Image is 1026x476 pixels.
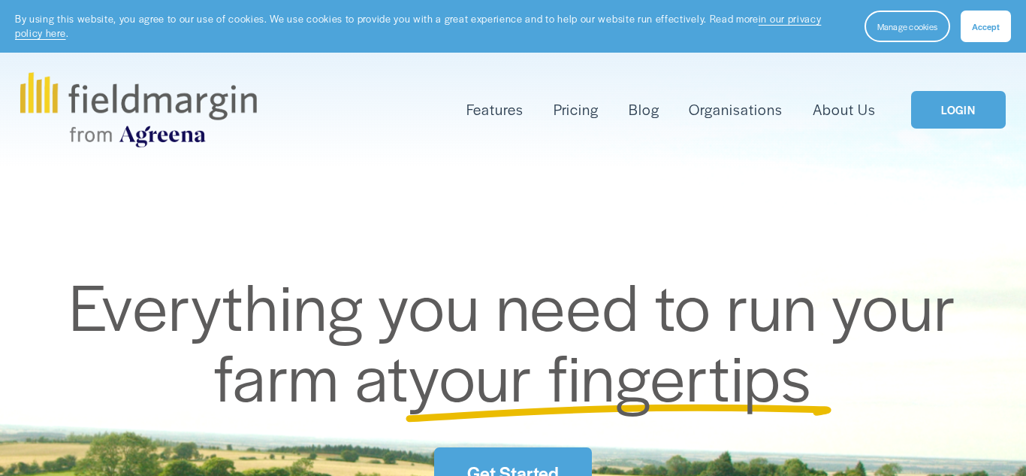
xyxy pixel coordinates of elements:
a: in our privacy policy here [15,12,821,40]
span: Accept [972,20,1000,32]
span: your fingertips [409,329,812,420]
span: Features [466,99,524,120]
img: fieldmargin.com [20,72,256,147]
a: About Us [813,98,876,122]
button: Manage cookies [865,11,950,42]
button: Accept [961,11,1011,42]
a: Organisations [689,98,783,122]
a: LOGIN [911,91,1006,129]
p: By using this website, you agree to our use of cookies. We use cookies to provide you with a grea... [15,12,849,41]
span: Everything you need to run your farm at [69,259,971,420]
a: folder dropdown [466,98,524,122]
a: Blog [629,98,659,122]
span: Manage cookies [877,20,937,32]
a: Pricing [554,98,599,122]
